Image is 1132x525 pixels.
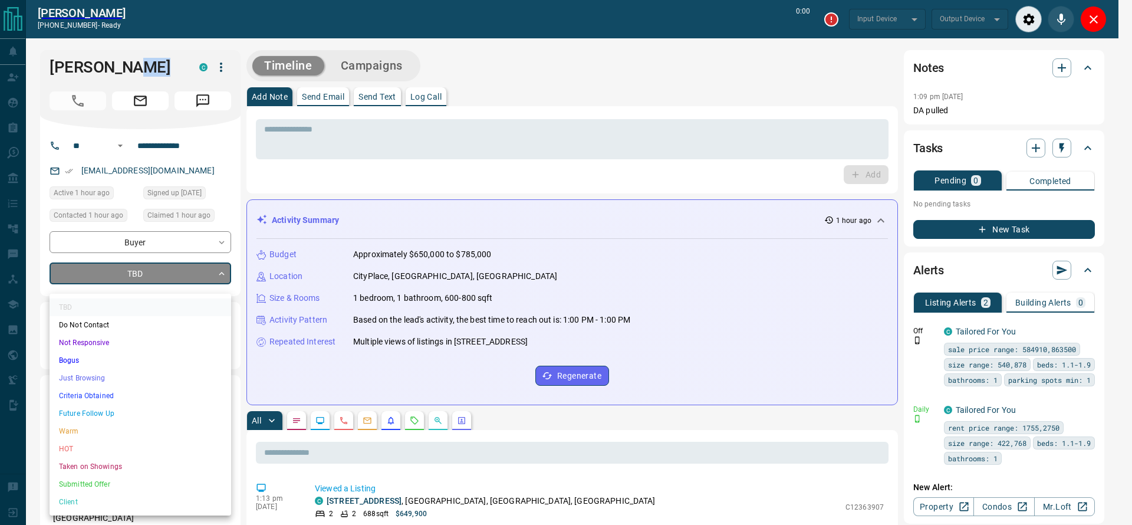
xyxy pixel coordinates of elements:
li: HOT [50,440,231,458]
li: Just Browsing [50,369,231,387]
li: Client [50,493,231,511]
li: Bogus [50,352,231,369]
li: Do Not Contact [50,316,231,334]
li: Submitted Offer [50,475,231,493]
li: Criteria Obtained [50,387,231,405]
li: Taken on Showings [50,458,231,475]
li: Future Follow Up [50,405,231,422]
li: Warm [50,422,231,440]
li: Not Responsive [50,334,231,352]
